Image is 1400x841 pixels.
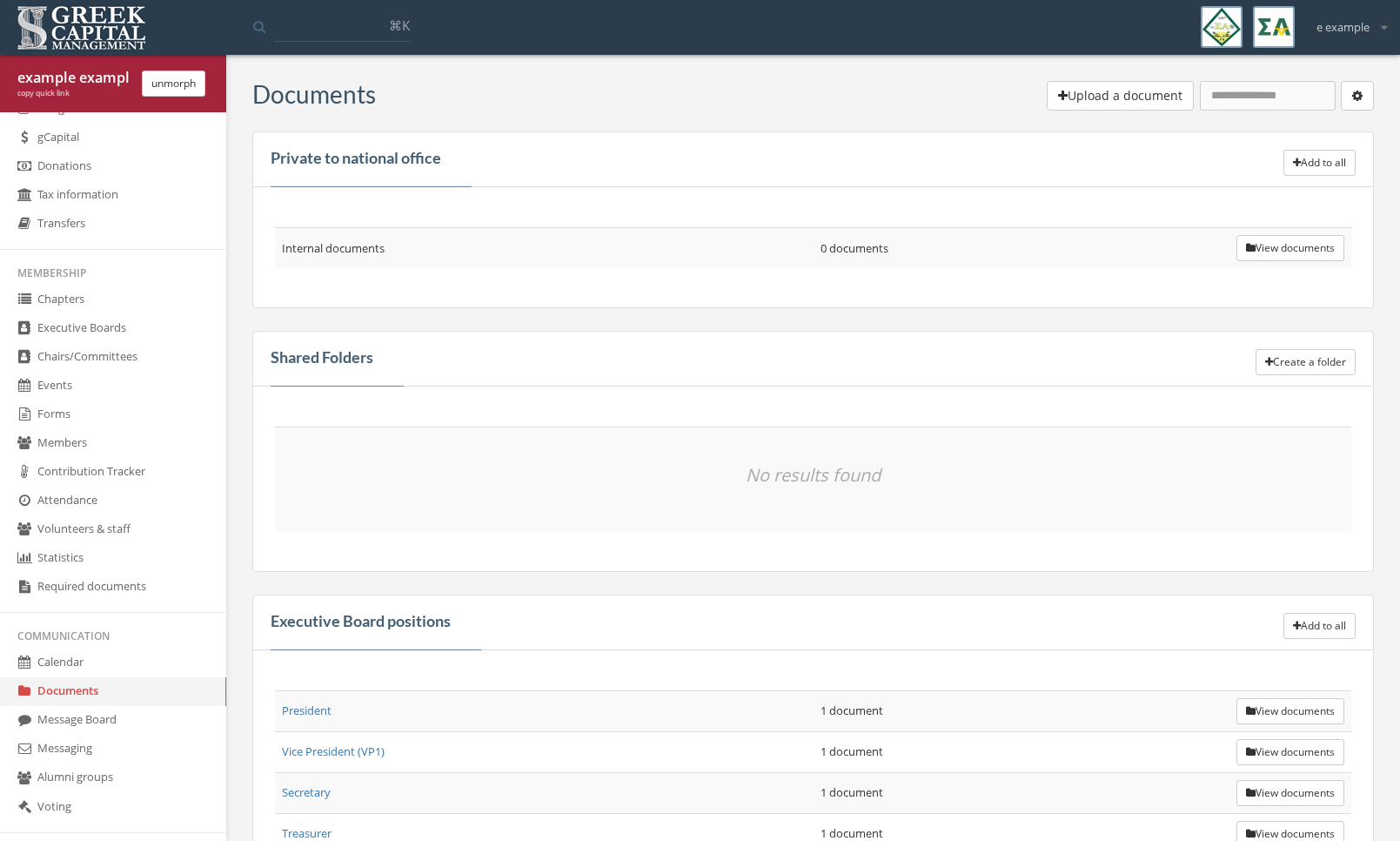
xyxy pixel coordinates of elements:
[271,349,373,367] h4: Shared Folders
[282,784,331,800] a: Secretary
[1236,235,1344,261] button: View documents
[1283,613,1356,639] button: Add to all
[1047,81,1194,111] button: Upload a document
[142,71,205,97] button: unmorph
[821,784,883,800] span: 1 document
[1283,150,1356,176] button: Add to all
[282,743,385,759] a: Vice President (VP1)
[821,743,883,759] span: 1 document
[821,825,883,841] span: 1 document
[1316,19,1370,36] span: e example
[821,240,888,256] span: 0 documents
[1256,349,1356,375] button: Create a folder
[17,88,129,99] div: copy quick link
[252,81,376,108] h3: Documents
[282,434,1344,516] p: No results found
[1236,780,1344,806] button: View documents
[389,17,410,34] span: ⌘K
[271,150,441,168] h4: Private to national office
[1305,6,1387,36] div: e example
[17,68,129,88] div: example example
[1236,698,1344,724] button: View documents
[1236,739,1344,765] button: View documents
[275,228,814,269] td: Internal documents
[282,703,332,718] a: President
[282,825,332,841] a: Treasurer
[821,703,883,718] span: 1 document
[271,613,451,631] h4: Executive Board positions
